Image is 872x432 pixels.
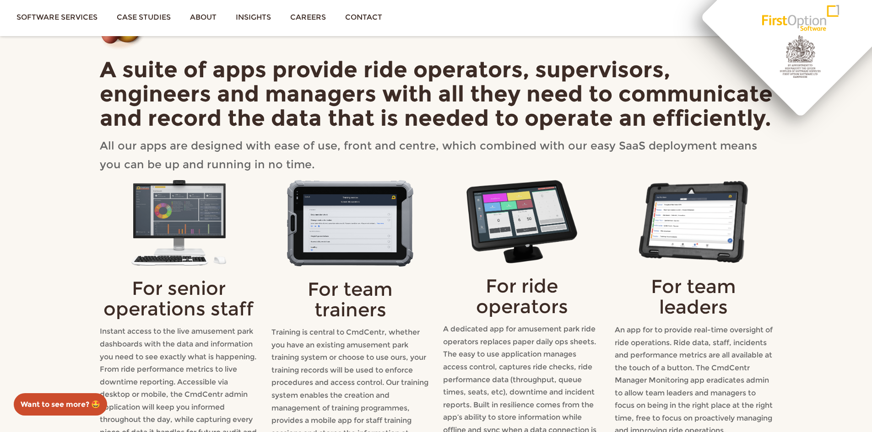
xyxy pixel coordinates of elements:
a: Want to see more? 🤩 [14,393,107,416]
h3: For team trainers [271,279,429,320]
img: DesktopMockup_small [131,180,226,266]
img: ManagerApp_Notifications [638,180,749,264]
h2: A suite of apps provide ride operators, supervisors, engineers and managers with all they need to... [100,58,773,130]
img: TrainingAppCase_small [287,180,413,266]
h3: For team leaders [615,276,773,317]
p: All our apps are designed with ease of use, front and centre, which combined with our easy SaaS d... [100,136,773,174]
h3: For ride operators [443,276,601,317]
img: CmdCentr_Ride_App_Simplified [466,180,577,263]
h3: For senior operations staff [100,278,258,319]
